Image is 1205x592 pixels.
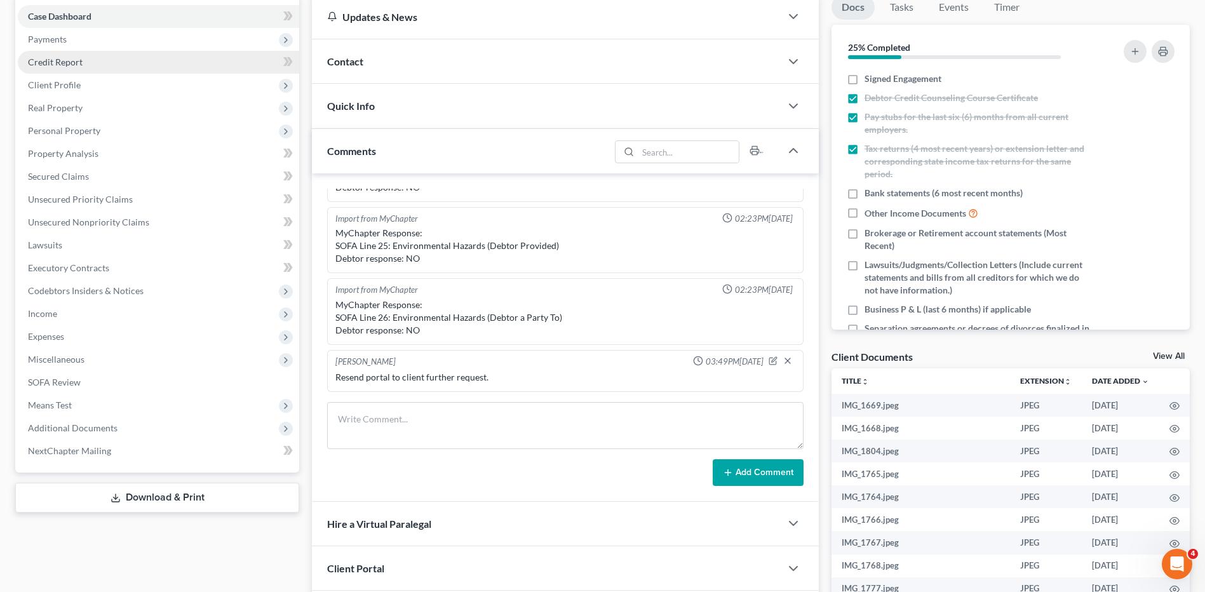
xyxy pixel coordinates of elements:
a: Property Analysis [18,142,299,165]
div: MyChapter Response: SOFA Line 26: Environmental Hazards (Debtor a Party To) Debtor response: NO [335,299,795,337]
td: IMG_1768.jpeg [831,555,1010,577]
td: JPEG [1010,485,1082,508]
span: Lawsuits [28,239,62,250]
td: [DATE] [1082,555,1159,577]
span: Personal Property [28,125,100,136]
span: Real Property [28,102,83,113]
i: unfold_more [1064,378,1072,386]
input: Search... [638,141,739,163]
a: Extensionunfold_more [1020,376,1072,386]
span: 4 [1188,549,1198,559]
td: JPEG [1010,440,1082,462]
span: Bank statements (6 most recent months) [865,187,1023,199]
span: Hire a Virtual Paralegal [327,518,431,530]
span: Income [28,308,57,319]
div: Import from MyChapter [335,284,418,296]
a: View All [1153,352,1185,361]
span: Contact [327,55,363,67]
td: JPEG [1010,394,1082,417]
span: Tax returns (4 most recent years) or extension letter and corresponding state income tax returns ... [865,142,1089,180]
td: [DATE] [1082,462,1159,485]
span: Business P & L (last 6 months) if applicable [865,303,1031,316]
a: SOFA Review [18,371,299,394]
span: Secured Claims [28,171,89,182]
span: Miscellaneous [28,354,84,365]
span: Expenses [28,331,64,342]
span: Lawsuits/Judgments/Collection Letters (Include current statements and bills from all creditors fo... [865,259,1089,297]
span: Codebtors Insiders & Notices [28,285,144,296]
a: Executory Contracts [18,257,299,279]
span: Case Dashboard [28,11,91,22]
td: IMG_1669.jpeg [831,394,1010,417]
td: IMG_1765.jpeg [831,462,1010,485]
td: IMG_1766.jpeg [831,508,1010,531]
td: JPEG [1010,531,1082,554]
span: Debtor Credit Counseling Course Certificate [865,91,1038,104]
td: IMG_1804.jpeg [831,440,1010,462]
div: Client Documents [831,350,913,363]
td: JPEG [1010,417,1082,440]
div: [PERSON_NAME] [335,356,396,368]
span: Signed Engagement [865,72,941,85]
span: Comments [327,145,376,157]
a: Unsecured Priority Claims [18,188,299,211]
span: Means Test [28,400,72,410]
div: MyChapter Response: SOFA Line 25: Environmental Hazards (Debtor Provided) Debtor response: NO [335,227,795,265]
td: IMG_1767.jpeg [831,531,1010,554]
span: Client Profile [28,79,81,90]
a: Credit Report [18,51,299,74]
div: Updates & News [327,10,765,24]
td: JPEG [1010,508,1082,531]
a: Unsecured Nonpriority Claims [18,211,299,234]
iframe: Intercom live chat [1162,549,1192,579]
span: 02:23PM[DATE] [735,213,793,225]
span: Quick Info [327,100,375,112]
td: [DATE] [1082,417,1159,440]
a: NextChapter Mailing [18,440,299,462]
td: [DATE] [1082,531,1159,554]
span: Brokerage or Retirement account statements (Most Recent) [865,227,1089,252]
span: Executory Contracts [28,262,109,273]
a: Case Dashboard [18,5,299,28]
i: expand_more [1141,378,1149,386]
span: Pay stubs for the last six (6) months from all current employers. [865,111,1089,136]
td: [DATE] [1082,485,1159,508]
span: 02:23PM[DATE] [735,284,793,296]
span: Additional Documents [28,422,118,433]
span: Property Analysis [28,148,98,159]
td: [DATE] [1082,440,1159,462]
span: Payments [28,34,67,44]
span: Separation agreements or decrees of divorces finalized in the past 2 years [865,322,1089,347]
div: Import from MyChapter [335,213,418,225]
span: Other Income Documents [865,207,966,220]
td: JPEG [1010,462,1082,485]
span: Unsecured Priority Claims [28,194,133,205]
span: Client Portal [327,562,384,574]
strong: 25% Completed [848,42,910,53]
td: [DATE] [1082,394,1159,417]
a: Download & Print [15,483,299,513]
span: Credit Report [28,57,83,67]
button: Add Comment [713,459,804,486]
span: SOFA Review [28,377,81,387]
td: IMG_1668.jpeg [831,417,1010,440]
td: [DATE] [1082,508,1159,531]
td: JPEG [1010,555,1082,577]
div: Resend portal to client further request. [335,371,795,384]
span: 03:49PM[DATE] [706,356,764,368]
i: unfold_more [861,378,869,386]
a: Secured Claims [18,165,299,188]
a: Lawsuits [18,234,299,257]
span: NextChapter Mailing [28,445,111,456]
span: Unsecured Nonpriority Claims [28,217,149,227]
a: Date Added expand_more [1092,376,1149,386]
td: IMG_1764.jpeg [831,485,1010,508]
a: Titleunfold_more [842,376,869,386]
